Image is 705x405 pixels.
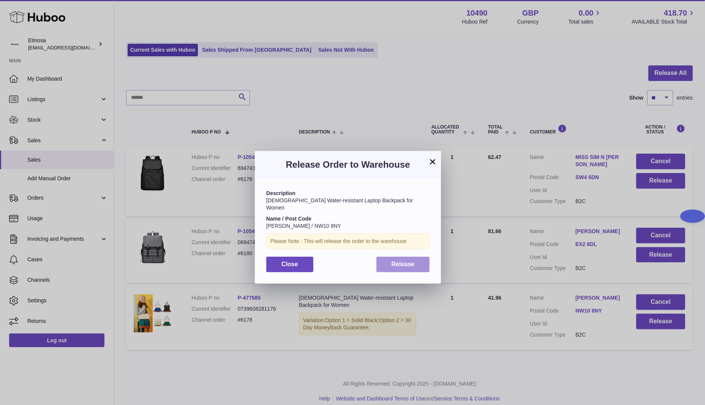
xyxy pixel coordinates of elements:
button: × [428,157,437,166]
span: [DEMOGRAPHIC_DATA] Water-resistant Laptop Backpack for Women [266,197,413,211]
strong: Description [266,190,296,196]
h3: Release Order to Warehouse [266,159,430,171]
span: [PERSON_NAME] / NW10 8NY [266,223,341,229]
span: Close [281,261,298,267]
span: Release [392,261,415,267]
div: Please Note : This will release the order to the warehouse [266,233,430,249]
button: Release [376,257,430,272]
button: Close [266,257,313,272]
strong: Name / Post Code [266,216,311,222]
